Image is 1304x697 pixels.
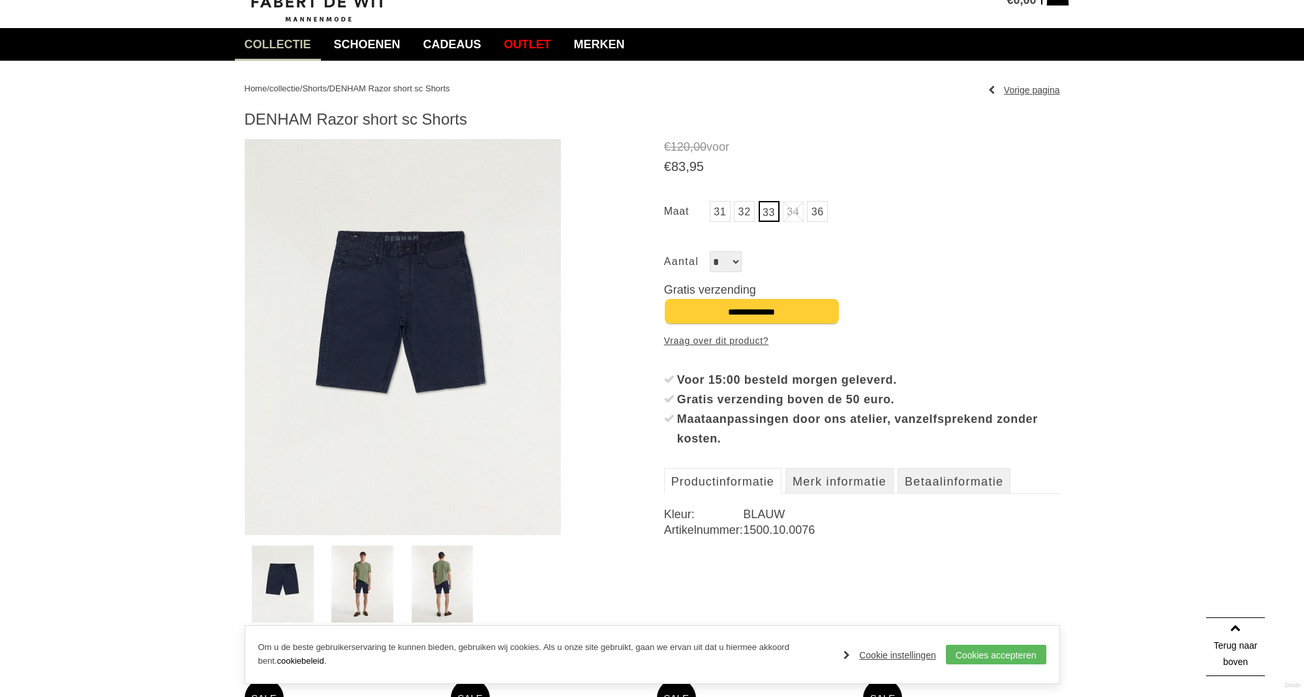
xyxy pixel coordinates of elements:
[331,546,393,623] img: denham-razor-short-sc-shorts
[235,28,321,61] a: collectie
[671,140,690,153] span: 120
[759,201,780,222] a: 33
[686,159,690,174] span: ,
[664,468,781,494] a: Productinformatie
[664,506,743,522] dt: Kleur:
[269,84,300,93] a: collectie
[664,409,1060,448] li: Maataanpassingen door ons atelier, vanzelfsprekend zonder kosten.
[494,28,561,61] a: Outlet
[734,201,755,222] a: 32
[258,641,831,668] p: Om u de beste gebruikerservaring te kunnen bieden, gebruiken wij cookies. Als u onze site gebruik...
[898,468,1010,494] a: Betaalinformatie
[664,139,1060,155] span: voor
[1206,617,1265,676] a: Terug naar boven
[690,159,704,174] span: 95
[252,546,314,623] img: denham-razor-short-sc-shorts
[677,370,1060,390] div: Voor 15:00 besteld morgen geleverd.
[988,80,1060,100] a: Vorige pagina
[807,201,828,222] a: 36
[329,84,450,93] a: DENHAM Razor short sc Shorts
[690,140,693,153] span: ,
[664,251,710,272] label: Aantal
[693,140,706,153] span: 00
[664,522,743,538] dt: Artikelnummer:
[302,84,327,93] a: Shorts
[1284,677,1301,694] a: Divide
[245,110,1060,129] h1: DENHAM Razor short sc Shorts
[414,28,491,61] a: Cadeaus
[664,140,671,153] span: €
[245,84,267,93] a: Home
[743,506,1059,522] dd: BLAUW
[946,645,1046,664] a: Cookies accepteren
[664,201,1060,225] ul: Maat
[785,468,894,494] a: Merk informatie
[743,522,1059,538] dd: 1500.10.0076
[664,159,671,174] span: €
[664,283,756,296] span: Gratis verzending
[327,84,329,93] span: /
[843,645,936,665] a: Cookie instellingen
[412,546,474,623] img: denham-razor-short-sc-shorts
[267,84,269,93] span: /
[300,84,303,93] span: /
[677,390,1060,409] div: Gratis verzending boven de 50 euro.
[324,28,410,61] a: Schoenen
[277,656,324,666] a: cookiebeleid
[245,139,562,535] img: DENHAM Razor short sc Shorts
[664,331,768,350] a: Vraag over dit product?
[710,201,731,222] a: 31
[671,159,686,174] span: 83
[564,28,635,61] a: Merken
